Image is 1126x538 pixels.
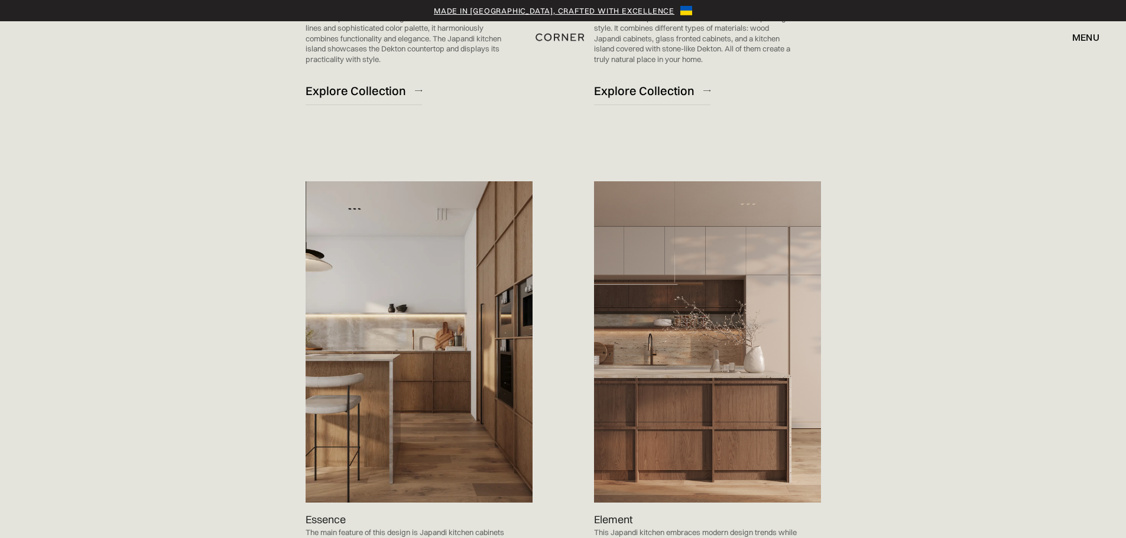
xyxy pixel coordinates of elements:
a: home [523,30,603,45]
a: Made in [GEOGRAPHIC_DATA], crafted with excellence [434,5,674,17]
a: Explore Collection [306,76,422,105]
div: menu [1060,27,1099,47]
div: Explore Collection [306,83,406,99]
p: Element [594,511,632,527]
a: Explore Collection [594,76,710,105]
div: menu [1072,32,1099,42]
div: Explore Collection [594,83,695,99]
p: Essence [306,511,346,527]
